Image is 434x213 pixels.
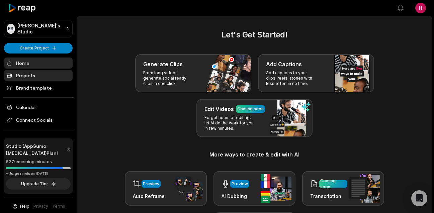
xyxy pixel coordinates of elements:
h3: More ways to create & edit with AI [85,150,424,158]
div: BS [7,24,15,34]
div: Open Intercom Messenger [411,190,427,206]
a: Privacy [33,203,48,209]
p: Forget hours of editing, let AI do the work for you in few minutes. [204,115,256,131]
a: Terms [52,203,65,209]
button: Upgrade Tier [6,178,71,190]
h2: Let's Get Started! [85,29,424,41]
h3: Generate Clips [143,60,183,68]
h3: Transcription [310,193,347,200]
a: Projects [4,70,73,81]
p: From long videos generate social ready clips in one click. [143,70,195,86]
h3: Edit Videos [204,105,234,113]
h3: AI Dubbing [222,193,249,200]
img: ai_dubbing.png [261,174,291,203]
button: Help [12,203,29,209]
div: *Usage resets on [DATE] [6,171,71,176]
div: Preview [143,181,159,187]
div: Coming soon [320,178,346,190]
div: Coming soon [237,106,264,112]
a: Home [4,58,73,69]
a: Calendar [4,102,73,113]
img: transcription.png [349,174,380,203]
div: 527 remaining minutes [6,158,71,165]
p: [PERSON_NAME]'s Studio [17,23,63,35]
span: Connect Socials [4,114,73,126]
button: Create Project [4,43,73,54]
a: Brand template [4,82,73,93]
p: Add captions to your clips, reels, stories with less effort in no time. [266,70,318,86]
span: Help [20,203,29,209]
h3: Auto Reframe [133,193,165,200]
img: auto_reframe.png [172,176,203,202]
div: Preview [232,181,248,187]
h3: Add Captions [266,60,302,68]
span: Studio (AppSumo [MEDICAL_DATA]) Plan! [6,142,66,156]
